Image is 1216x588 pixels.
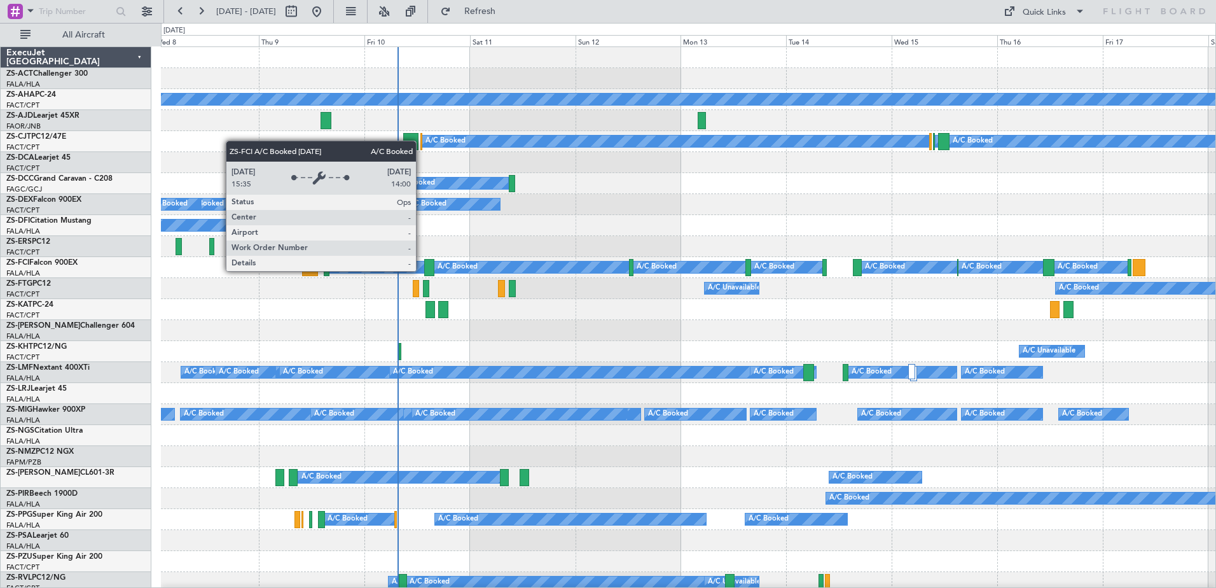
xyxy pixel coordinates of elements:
[637,258,677,277] div: A/C Booked
[6,301,53,309] a: ZS-KATPC-24
[6,542,40,551] a: FALA/HLA
[6,112,79,120] a: ZS-AJDLearjet 45XR
[6,259,29,267] span: ZS-FCI
[6,91,35,99] span: ZS-AHA
[6,469,80,477] span: ZS-[PERSON_NAME]
[406,195,446,214] div: A/C Booked
[6,143,39,152] a: FACT/CPT
[6,290,39,299] a: FACT/CPT
[219,363,259,382] div: A/C Booked
[6,175,113,183] a: ZS-DCCGrand Caravan - C208
[453,7,507,16] span: Refresh
[6,385,67,393] a: ZS-LRJLearjet 45
[6,322,80,330] span: ZS-[PERSON_NAME]
[6,101,39,110] a: FACT/CPT
[438,258,478,277] div: A/C Booked
[6,385,31,393] span: ZS-LRJ
[470,35,576,46] div: Sat 11
[1103,35,1208,46] div: Fri 17
[6,175,34,183] span: ZS-DCC
[6,238,32,246] span: ZS-ERS
[6,280,32,288] span: ZS-FTG
[997,35,1103,46] div: Thu 16
[6,322,135,330] a: ZS-[PERSON_NAME]Challenger 604
[861,405,901,424] div: A/C Booked
[153,35,259,46] div: Wed 8
[6,511,102,519] a: ZS-PPGSuper King Air 200
[6,280,51,288] a: ZS-FTGPC12
[6,311,39,320] a: FACT/CPT
[6,133,66,141] a: ZS-CJTPC12/47E
[314,405,354,424] div: A/C Booked
[331,258,371,277] div: A/C Booked
[6,238,50,246] a: ZS-ERSPC12
[6,437,40,446] a: FALA/HLA
[829,489,869,508] div: A/C Booked
[6,448,74,456] a: ZS-NMZPC12 NGX
[1059,279,1099,298] div: A/C Booked
[6,553,102,561] a: ZS-PZUSuper King Air 200
[6,248,39,257] a: FACT/CPT
[6,217,30,225] span: ZS-DFI
[1062,405,1102,424] div: A/C Booked
[184,363,225,382] div: A/C Booked
[434,1,511,22] button: Refresh
[1058,258,1098,277] div: A/C Booked
[6,80,40,89] a: FALA/HLA
[786,35,892,46] div: Tue 14
[6,395,40,404] a: FALA/HLA
[39,2,112,21] input: Trip Number
[6,364,33,372] span: ZS-LMF
[754,363,794,382] div: A/C Booked
[749,510,789,529] div: A/C Booked
[865,258,905,277] div: A/C Booked
[6,343,67,351] a: ZS-KHTPC12/NG
[6,563,39,572] a: FACT/CPT
[364,35,470,46] div: Fri 10
[6,406,85,414] a: ZS-MIGHawker 900XP
[283,363,323,382] div: A/C Booked
[852,363,892,382] div: A/C Booked
[6,532,69,540] a: ZS-PSALearjet 60
[6,574,32,582] span: ZS-RVL
[754,258,794,277] div: A/C Booked
[681,35,786,46] div: Mon 13
[184,405,224,424] div: A/C Booked
[328,510,368,529] div: A/C Booked
[259,35,364,46] div: Thu 9
[6,196,81,204] a: ZS-DEXFalcon 900EX
[415,405,455,424] div: A/C Booked
[6,259,78,267] a: ZS-FCIFalcon 900EX
[6,343,33,351] span: ZS-KHT
[6,70,88,78] a: ZS-ACTChallenger 300
[708,279,761,298] div: A/C Unavailable
[6,406,32,414] span: ZS-MIG
[6,227,40,236] a: FALA/HLA
[997,1,1091,22] button: Quick Links
[6,364,90,372] a: ZS-LMFNextant 400XTi
[395,174,435,193] div: A/C Booked
[1023,342,1075,361] div: A/C Unavailable
[6,196,33,204] span: ZS-DEX
[148,195,188,214] div: A/C Booked
[301,468,342,487] div: A/C Booked
[648,405,688,424] div: A/C Booked
[6,269,40,278] a: FALA/HLA
[6,416,40,425] a: FALA/HLA
[6,521,40,530] a: FALA/HLA
[965,405,1005,424] div: A/C Booked
[6,532,32,540] span: ZS-PSA
[33,31,134,39] span: All Aircraft
[6,164,39,173] a: FACT/CPT
[6,490,78,498] a: ZS-PIRBeech 1900D
[163,25,185,36] div: [DATE]
[892,35,997,46] div: Wed 15
[216,6,276,17] span: [DATE] - [DATE]
[6,427,34,435] span: ZS-NGS
[14,25,138,45] button: All Aircraft
[393,363,433,382] div: A/C Booked
[438,510,478,529] div: A/C Booked
[6,511,32,519] span: ZS-PPG
[576,35,681,46] div: Sun 12
[1023,6,1066,19] div: Quick Links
